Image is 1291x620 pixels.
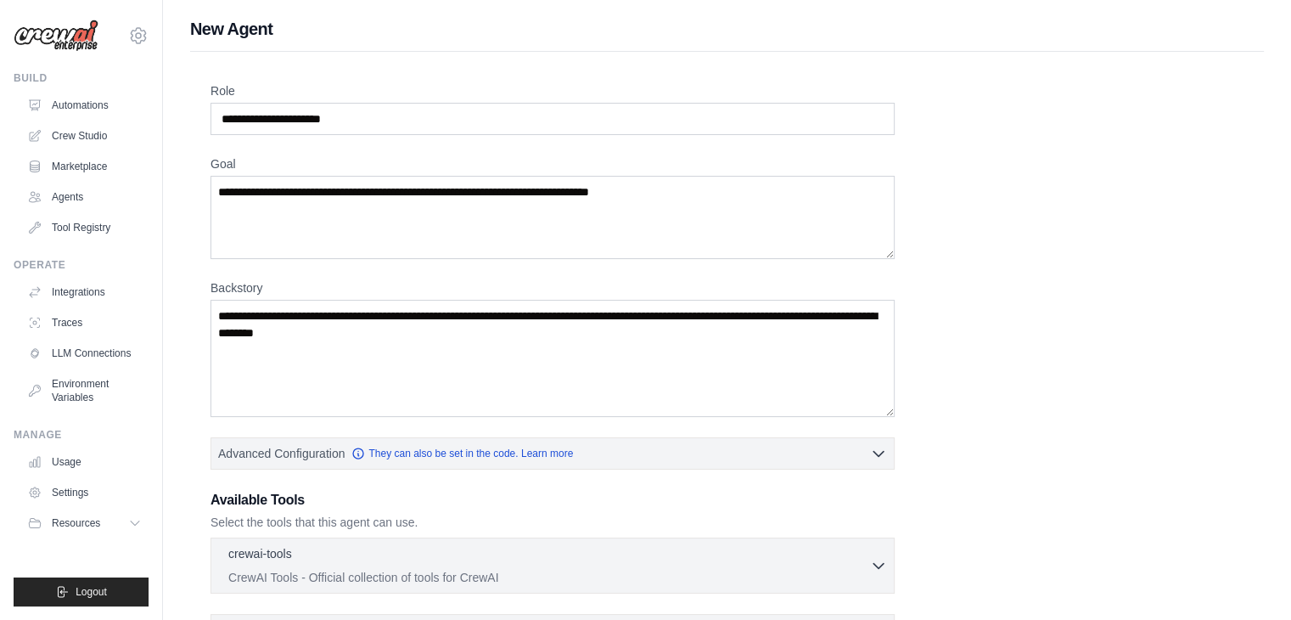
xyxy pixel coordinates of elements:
div: Operate [14,258,149,272]
a: Tool Registry [20,214,149,241]
a: Usage [20,448,149,476]
div: Build [14,71,149,85]
a: Environment Variables [20,370,149,411]
p: Select the tools that this agent can use. [210,514,895,531]
a: Settings [20,479,149,506]
a: LLM Connections [20,340,149,367]
label: Backstory [210,279,895,296]
label: Role [210,82,895,99]
a: Marketplace [20,153,149,180]
span: Advanced Configuration [218,445,345,462]
div: Manage [14,428,149,442]
h3: Available Tools [210,490,895,510]
a: They can also be set in the code. Learn more [351,447,573,460]
span: Resources [52,516,100,530]
button: Advanced Configuration They can also be set in the code. Learn more [211,438,894,469]
a: Agents [20,183,149,211]
p: crewai-tools [228,545,292,562]
a: Automations [20,92,149,119]
a: Traces [20,309,149,336]
img: Logo [14,20,98,52]
button: Resources [20,510,149,537]
span: Logout [76,585,107,599]
h1: New Agent [190,17,1264,41]
p: CrewAI Tools - Official collection of tools for CrewAI [228,569,870,586]
label: Goal [210,155,895,172]
button: crewai-tools CrewAI Tools - Official collection of tools for CrewAI [218,545,887,586]
button: Logout [14,578,149,606]
a: Integrations [20,279,149,306]
a: Crew Studio [20,122,149,149]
